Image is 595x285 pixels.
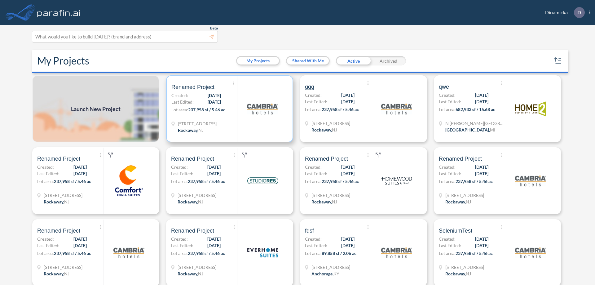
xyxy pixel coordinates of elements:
img: logo [381,237,412,268]
span: NJ [64,271,69,276]
span: [DATE] [207,170,221,177]
span: SeleniumTest [439,227,472,234]
span: qwe [439,83,449,91]
span: Rockaway , [44,199,64,204]
span: NJ [198,271,203,276]
div: Dinamicka [536,7,590,18]
span: 1899 Evergreen Rd [311,264,350,270]
span: Last Edited: [305,170,327,177]
span: Created: [439,236,456,242]
span: Lot area: [439,179,456,184]
span: Last Edited: [439,242,461,249]
span: [DATE] [207,242,221,249]
button: My Projects [237,57,279,65]
span: Lot area: [37,179,54,184]
span: Lot area: [439,251,456,256]
span: Rockaway , [445,199,466,204]
span: [DATE] [341,92,355,98]
span: Renamed Project [439,155,482,163]
div: Rockaway, NJ [445,198,471,205]
img: logo [381,165,412,196]
span: ggg [305,83,314,91]
span: [DATE] [208,92,221,99]
span: NJ [466,271,471,276]
span: 321 Mt Hope Ave [178,264,216,270]
span: Renamed Project [171,83,214,91]
span: Renamed Project [305,155,348,163]
span: [DATE] [341,164,355,170]
span: Anchorage , [311,271,333,276]
div: Active [336,56,371,65]
span: Created: [171,236,188,242]
span: NJ [466,199,471,204]
span: NJ [198,127,204,133]
span: Created: [171,164,188,170]
div: Rockaway, NJ [178,127,204,133]
span: [DATE] [475,164,488,170]
span: Launch New Project [71,105,121,113]
span: NJ [332,199,337,204]
img: logo [515,237,546,268]
span: [DATE] [341,170,355,177]
span: Last Edited: [37,170,59,177]
div: Rockaway, NJ [178,198,203,205]
img: logo [247,237,278,268]
div: Rockaway, NJ [311,198,337,205]
span: 321 Mt Hope Ave [311,192,350,198]
span: NJ [64,199,69,204]
span: [DATE] [341,98,355,105]
span: Renamed Project [171,155,214,163]
span: Last Edited: [171,170,193,177]
img: add [32,75,159,142]
span: [DATE] [73,236,87,242]
span: Renamed Project [37,155,80,163]
span: Rockaway , [178,199,198,204]
span: 89,858 sf / 2.06 ac [322,251,356,256]
span: Created: [171,92,188,99]
span: 237,958 sf / 5.46 ac [456,179,493,184]
span: [DATE] [73,164,87,170]
span: 237,958 sf / 5.46 ac [322,107,359,112]
div: Rockaway, NJ [178,270,203,277]
span: 237,958 sf / 5.46 ac [54,251,91,256]
span: 237,958 sf / 5.46 ac [188,251,225,256]
span: [GEOGRAPHIC_DATA] , [445,127,490,132]
span: Lot area: [171,107,188,112]
button: sort [553,56,563,66]
img: logo [113,165,144,196]
span: 237,958 sf / 5.46 ac [188,179,225,184]
span: 682,933 sf / 15.68 ac [456,107,495,112]
span: Last Edited: [439,98,461,105]
span: 321 Mt Hope Ave [445,264,484,270]
span: [DATE] [73,170,87,177]
span: Last Edited: [305,242,327,249]
img: logo [113,237,144,268]
span: Rockaway , [311,199,332,204]
span: Beta [210,26,218,31]
span: 321 Mt Hope Ave [178,192,216,198]
span: Renamed Project [171,227,214,234]
span: Created: [305,92,322,98]
span: Rockaway , [178,271,198,276]
div: Rockaway, NJ [44,198,69,205]
span: Created: [37,164,54,170]
span: [DATE] [208,99,221,105]
span: Lot area: [305,179,322,184]
div: Anchorage, KY [311,270,339,277]
img: logo [36,6,82,19]
span: Created: [37,236,54,242]
span: KY [333,271,339,276]
h2: My Projects [37,55,89,67]
span: Renamed Project [37,227,80,234]
span: [DATE] [475,92,488,98]
span: Lot area: [37,251,54,256]
span: fdsf [305,227,314,234]
div: Archived [371,56,406,65]
span: 237,958 sf / 5.46 ac [322,179,359,184]
span: Last Edited: [37,242,59,249]
span: Last Edited: [439,170,461,177]
span: Rockaway , [311,127,332,132]
span: Lot area: [439,107,456,112]
span: 321 Mt Hope Ave [44,192,82,198]
span: [DATE] [73,242,87,249]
